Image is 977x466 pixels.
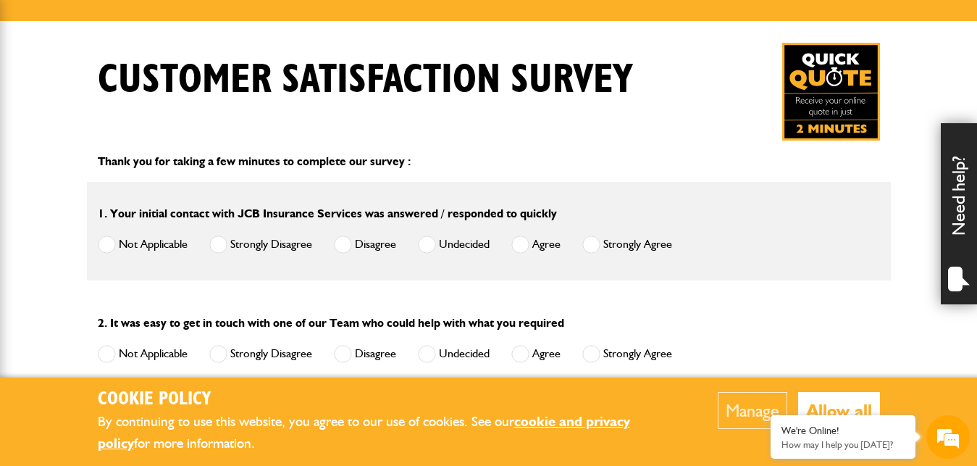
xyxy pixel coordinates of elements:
div: Chat with us now [75,81,243,100]
p: Thank you for taking a few minutes to complete our survey : [98,152,880,171]
h2: Cookie Policy [98,388,674,411]
em: Start Chat [197,362,263,382]
label: Strongly Agree [582,345,672,363]
input: Enter your last name [19,134,264,166]
label: Agree [511,345,561,363]
label: Undecided [418,236,490,254]
input: Enter your email address [19,177,264,209]
div: Minimize live chat window [238,7,272,42]
label: Not Applicable [98,236,188,254]
a: Get your insurance quote in just 2-minutes [782,43,880,141]
label: Undecided [418,345,490,363]
label: Disagree [334,236,396,254]
label: Not Applicable [98,345,188,363]
label: Disagree [334,345,396,363]
div: We're Online! [781,425,905,437]
p: 2. It was easy to get in touch with one of our Team who could help with what you required [98,314,880,333]
h1: Customer Satisfaction Survey [98,56,632,104]
a: cookie and privacy policy [98,413,630,452]
p: 1. Your initial contact with JCB Insurance Services was answered / responded to quickly [98,204,880,223]
p: How may I help you today? [781,439,905,450]
label: Strongly Disagree [209,345,312,363]
input: Enter your phone number [19,220,264,251]
textarea: Type your message and hit 'Enter' [19,262,264,350]
button: Allow all [798,392,880,429]
img: Quick Quote [782,43,880,141]
p: By continuing to use this website, you agree to our use of cookies. See our for more information. [98,411,674,455]
label: Agree [511,236,561,254]
label: Strongly Disagree [209,236,312,254]
button: Manage [718,392,787,429]
label: Strongly Agree [582,236,672,254]
div: Need help? [941,123,977,304]
img: d_20077148190_company_1631870298795_20077148190 [25,80,61,101]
